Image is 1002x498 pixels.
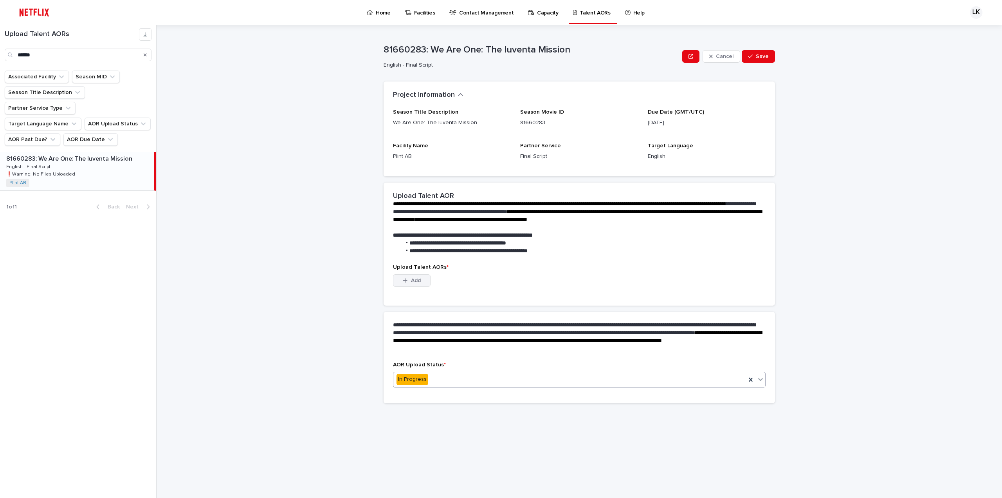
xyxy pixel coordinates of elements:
img: ifQbXi3ZQGMSEF7WDB7W [16,5,53,20]
p: English [648,152,766,161]
button: Cancel [703,50,740,63]
span: AOR Upload Status [393,362,446,368]
button: Project Information [393,91,463,100]
button: Season Title Description [5,86,85,99]
button: AOR Due Date [63,133,118,146]
button: Back [90,203,123,210]
p: We Are One: The Iuventa Mission [393,119,511,127]
button: AOR Past Due? [5,133,60,146]
h2: Upload Talent AOR [393,192,454,201]
span: Target Language [648,143,693,148]
span: Next [126,204,143,210]
button: Save [742,50,775,63]
span: Partner Service [520,143,561,148]
button: Partner Service Type [5,102,76,114]
div: In Progress [396,374,428,385]
p: [DATE] [648,119,766,127]
span: Back [103,204,120,210]
p: 81660283 [520,119,638,127]
span: Save [756,54,769,59]
p: 81660283: We Are One: The Iuventa Mission [6,154,134,163]
span: Upload Talent AORs [393,264,449,270]
span: Due Date (GMT/UTC) [648,109,704,115]
p: Final Script [520,152,638,161]
p: English - Final Script [6,163,52,170]
div: LK [970,6,982,19]
button: Next [123,203,156,210]
button: AOR Upload Status [85,118,151,130]
span: Cancel [716,54,733,59]
h1: Upload Talent AORs [5,30,139,39]
button: Add [393,274,431,287]
p: English - Final Script [384,62,676,69]
span: Facility Name [393,143,428,148]
a: Plint AB [9,180,26,186]
span: Add [411,278,421,283]
p: ❗️Warning: No Files Uploaded [6,170,77,177]
p: 81660283: We Are One: The Iuventa Mission [384,44,679,56]
span: Season Title Description [393,109,458,115]
h2: Project Information [393,91,455,100]
button: Associated Facility [5,71,69,83]
button: Season MID [72,71,120,83]
p: Plint AB [393,152,511,161]
span: Season Movie ID [520,109,564,115]
input: Search [5,49,151,61]
button: Target Language Name [5,118,81,130]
